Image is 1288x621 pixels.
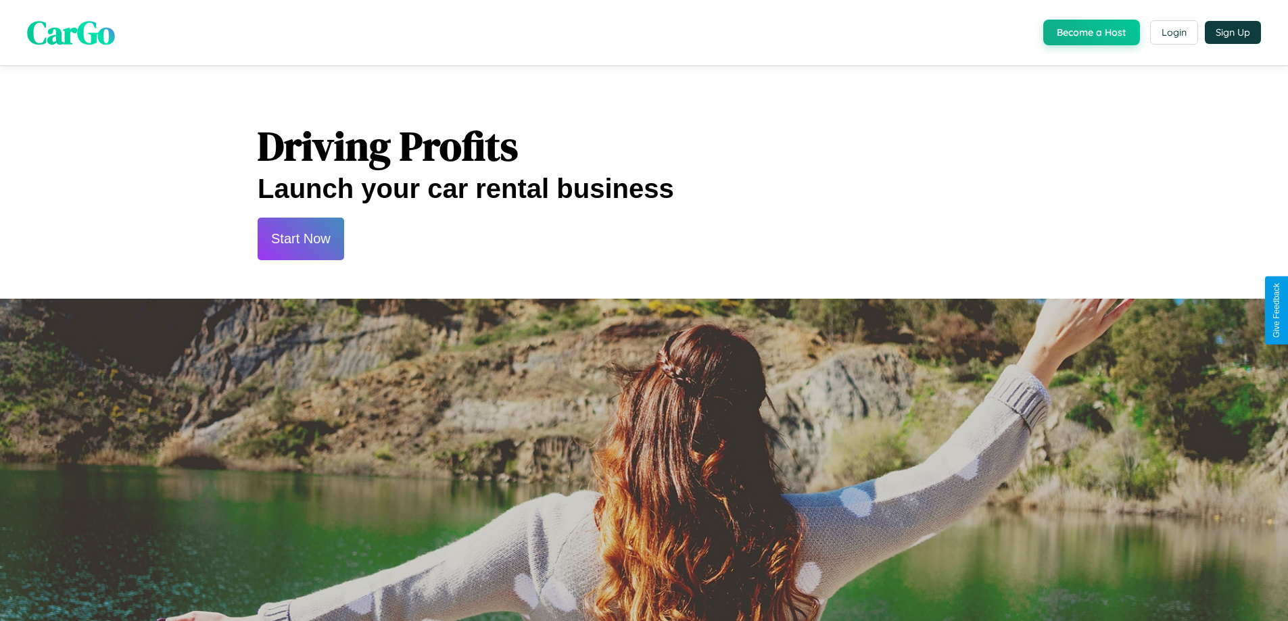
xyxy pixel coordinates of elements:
button: Login [1150,20,1198,45]
button: Sign Up [1205,21,1261,44]
h2: Launch your car rental business [258,174,1030,204]
button: Become a Host [1043,20,1140,45]
button: Start Now [258,218,344,260]
h1: Driving Profits [258,118,1030,174]
span: CarGo [27,10,115,55]
div: Give Feedback [1272,283,1281,338]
